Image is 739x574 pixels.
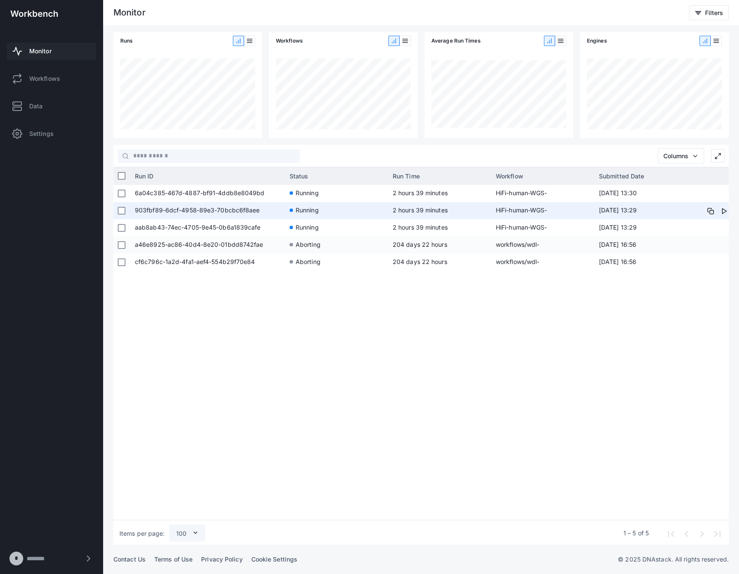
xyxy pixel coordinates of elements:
img: workbench-logo-white.svg [10,10,58,17]
span: HiFi-human-WGS-[PERSON_NAME] [496,202,590,219]
span: 6a04c385-467d-4887-bf91-4ddb8e8049bd [135,185,281,202]
span: 2 hours 39 minutes [393,206,448,214]
a: Terms of Use [154,556,192,563]
span: [DATE] 16:56 [599,254,676,271]
span: 204 days 22 hours [393,258,447,265]
span: Status [290,172,308,180]
span: Monitor [29,47,52,55]
span: 2 hours 39 minutes [393,189,448,196]
span: Settings [29,129,54,138]
span: Running [296,219,319,235]
p: © 2025 DNAstack. All rights reserved. [618,555,729,564]
span: Aborting [296,236,321,252]
span: Run Time [393,172,420,180]
div: 1 – 5 of 5 [623,529,649,537]
div: Monitor [113,9,146,17]
span: Average Run Times [431,37,481,45]
span: a46e8925-ac86-40d4-8e20-01bdd8742fae [135,236,281,254]
span: Filters [705,9,723,16]
button: Columns [658,148,704,163]
span: HiFi-human-WGS-[PERSON_NAME] [496,219,590,236]
span: Workflows [29,74,60,83]
span: Running [296,185,319,201]
span: [DATE] 16:56 [599,236,676,254]
span: Engines [587,37,607,45]
span: aab8ab43-74ec-4705-9e45-0b6a1839cafe [135,219,281,236]
div: Items per page: [119,529,165,538]
span: HiFi-human-WGS-[PERSON_NAME] [496,185,590,202]
a: Cookie Settings [251,556,298,563]
span: Columns [663,152,688,160]
span: workflows/wdl-common/wdl/tasks/cpg_pileup.wdl-cpg_pileup-0 [496,254,590,271]
button: First page [663,525,678,541]
button: Filters [689,5,729,20]
a: Monitor [7,43,96,60]
span: Workflows [276,37,303,45]
span: Run ID [135,172,154,180]
span: Runs [120,37,133,45]
span: workflows/wdl-common/wdl/tasks/cpg_pileup.wdl-cpg_pileup-1 [496,236,590,254]
span: [DATE] 13:29 [599,202,676,219]
span: Data [29,102,43,111]
span: Running [296,202,319,218]
span: 204 days 22 hours [393,241,447,248]
button: Previous page [678,525,693,541]
span: [DATE] 13:30 [599,185,676,202]
a: Data [7,98,96,115]
button: Last page [709,525,724,541]
span: 2 hours 39 minutes [393,224,448,231]
span: Aborting [296,254,321,270]
span: Submitted Date [599,172,644,180]
a: Settings [7,125,96,142]
a: Workflows [7,70,96,87]
button: Next page [693,525,709,541]
span: [DATE] 13:29 [599,219,676,236]
span: 903fbf89-6dcf-4958-89e3-70bcbc6f8aee [135,202,281,219]
a: Privacy Policy [201,556,242,563]
span: cf6c796c-1a2d-4fa1-aef4-554b29f70e84 [135,254,281,271]
a: Contact Us [113,556,146,563]
span: Workflow [496,172,523,180]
